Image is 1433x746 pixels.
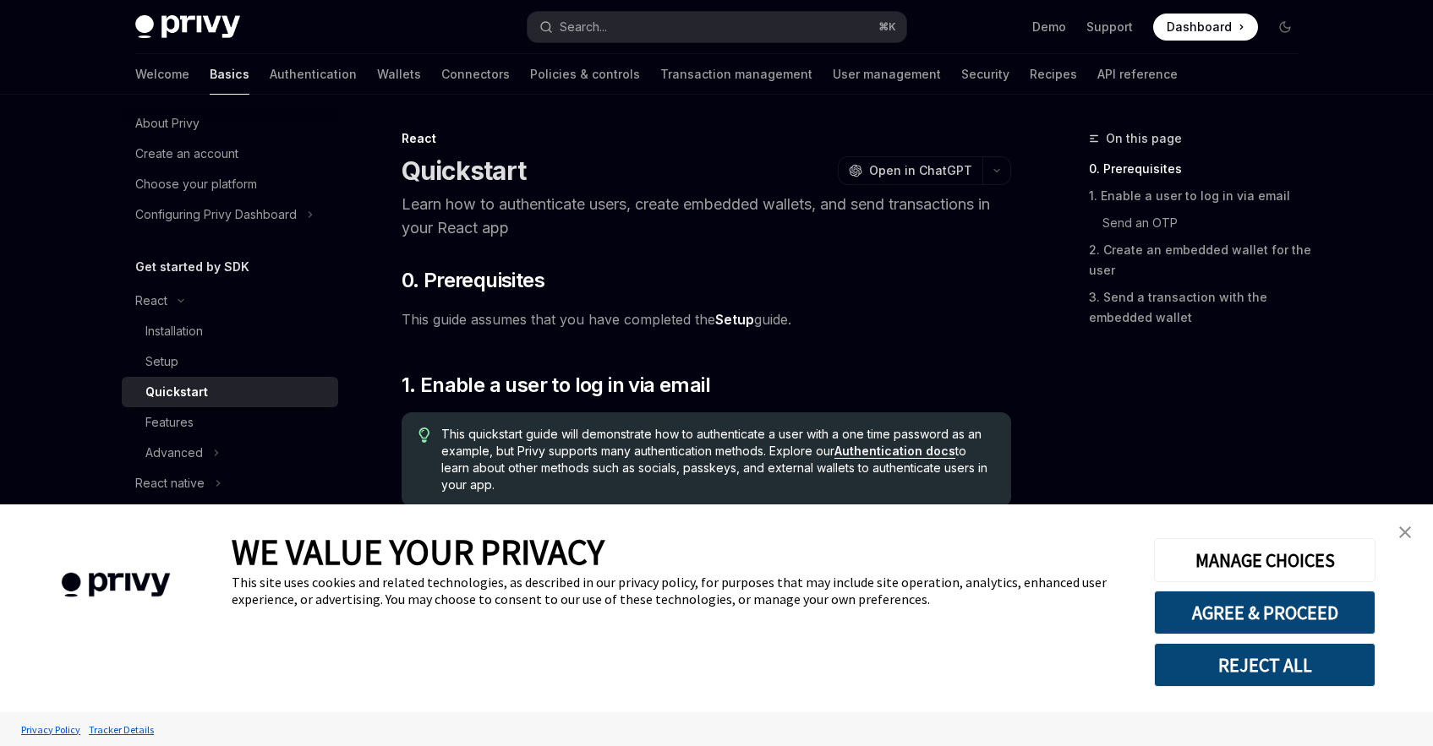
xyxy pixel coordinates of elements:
[232,574,1129,607] div: This site uses cookies and related technologies, as described in our privacy policy, for purposes...
[834,444,955,459] a: Authentication docs
[270,54,357,95] a: Authentication
[833,54,941,95] a: User management
[135,291,167,311] div: React
[135,174,257,194] div: Choose your platform
[135,473,205,493] div: React native
[145,321,203,341] div: Installation
[402,193,1011,240] p: Learn how to authenticate users, create embedded wallets, and send transactions in your React app
[402,308,1011,331] span: This guide assumes that you have completed the guide.
[1154,538,1376,582] button: MANAGE CHOICES
[122,139,338,169] a: Create an account
[1154,643,1376,687] button: REJECT ALL
[17,715,85,744] a: Privacy Policy
[869,162,972,179] span: Open in ChatGPT
[1089,155,1312,182] a: 0. Prerequisites
[122,438,338,468] button: Toggle Advanced section
[1106,128,1182,149] span: On this page
[122,468,338,498] button: Toggle React native section
[1089,237,1312,284] a: 2. Create an embedded wallet for the user
[1153,14,1258,41] a: Dashboard
[232,530,604,574] span: WE VALUE YOUR PRIVACY
[715,311,754,329] a: Setup
[210,54,249,95] a: Basics
[1388,515,1422,549] a: close banner
[402,155,527,186] h1: Quickstart
[145,412,194,433] div: Features
[122,169,338,199] a: Choose your platform
[135,15,240,39] img: dark logo
[145,351,178,372] div: Setup
[135,113,200,133] div: About Privy
[122,108,338,139] a: About Privy
[122,377,338,407] a: Quickstart
[122,316,338,346] a: Installation
[560,17,607,37] div: Search...
[402,130,1011,147] div: React
[1154,591,1376,634] button: AGREE & PROCEED
[122,286,338,316] button: Toggle React section
[135,144,238,164] div: Create an account
[660,54,812,95] a: Transaction management
[122,498,338,529] button: Toggle Swift section
[1089,284,1312,331] a: 3. Send a transaction with the embedded wallet
[145,443,203,463] div: Advanced
[402,372,710,399] span: 1. Enable a user to log in via email
[418,427,430,443] svg: Tip
[1089,210,1312,237] a: Send an OTP
[25,548,206,622] img: company logo
[402,267,544,294] span: 0. Prerequisites
[135,257,249,277] h5: Get started by SDK
[135,54,189,95] a: Welcome
[1097,54,1178,95] a: API reference
[1086,19,1133,35] a: Support
[1272,14,1299,41] button: Toggle dark mode
[1030,54,1077,95] a: Recipes
[135,504,162,524] div: Swift
[530,54,640,95] a: Policies & controls
[528,12,906,42] button: Open search
[135,204,297,225] div: Configuring Privy Dashboard
[145,382,208,402] div: Quickstart
[878,20,896,34] span: ⌘ K
[122,346,338,377] a: Setup
[1167,19,1232,35] span: Dashboard
[961,54,1009,95] a: Security
[1032,19,1066,35] a: Demo
[1089,182,1312,210] a: 1. Enable a user to log in via email
[441,426,993,493] span: This quickstart guide will demonstrate how to authenticate a user with a one time password as an ...
[441,54,510,95] a: Connectors
[1399,526,1411,538] img: close banner
[122,407,338,438] a: Features
[85,715,158,744] a: Tracker Details
[122,199,338,230] button: Toggle Configuring Privy Dashboard section
[377,54,421,95] a: Wallets
[838,156,982,185] button: Open in ChatGPT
